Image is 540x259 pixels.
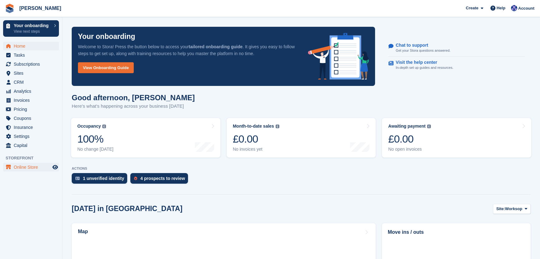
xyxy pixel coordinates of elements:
[396,65,453,70] p: In-depth set up guides and resources.
[3,141,59,150] a: menu
[77,124,101,129] div: Occupancy
[308,33,369,80] img: onboarding-info-6c161a55d2c0e0a8cae90662b2fe09162a5109e8cc188191df67fb4f79e88e88.svg
[511,5,517,11] img: Joel Isaksson
[71,118,220,158] a: Occupancy 100% No change [DATE]
[14,78,51,87] span: CRM
[466,5,478,11] span: Create
[396,48,450,53] p: Get your Stora questions answered.
[14,60,51,68] span: Subscriptions
[134,177,137,180] img: prospect-51fa495bee0391a8d652442698ab0144808aea92771e9ea1ae160a38d050c398.svg
[14,105,51,114] span: Pricing
[78,43,298,57] p: Welcome to Stora! Press the button below to access your . It gives you easy to follow steps to ge...
[3,163,59,172] a: menu
[14,69,51,78] span: Sites
[3,132,59,141] a: menu
[3,96,59,105] a: menu
[78,62,134,73] a: View Onboarding Guide
[3,78,59,87] a: menu
[5,4,14,13] img: stora-icon-8386f47178a22dfd0bd8f6a31ec36ba5ce8667c1dd55bd0f319d3a0aa187defe.svg
[388,147,431,152] div: No open invoices
[14,114,51,123] span: Coupons
[77,133,113,145] div: 100%
[14,163,51,172] span: Online Store
[233,147,279,152] div: No invoices yet
[189,44,243,49] strong: tailored onboarding guide
[14,132,51,141] span: Settings
[77,147,113,152] div: No change [DATE]
[17,3,64,13] a: [PERSON_NAME]
[72,173,130,187] a: 1 unverified identity
[382,118,531,158] a: Awaiting payment £0.00 No open invoices
[78,33,135,40] p: Your onboarding
[493,204,531,214] button: Site: Worksop
[233,124,274,129] div: Month-to-date sales
[140,176,185,181] div: 4 prospects to review
[388,133,431,145] div: £0.00
[496,206,505,212] span: Site:
[388,57,525,73] a: Visit the help center In-depth set up guides and resources.
[233,133,279,145] div: £0.00
[102,125,106,128] img: icon-info-grey-7440780725fd019a000dd9b08b2336e03edf1995a4989e88bcd33f0948082b44.svg
[396,60,448,65] p: Visit the help center
[427,125,431,128] img: icon-info-grey-7440780725fd019a000dd9b08b2336e03edf1995a4989e88bcd33f0948082b44.svg
[396,43,445,48] p: Chat to support
[14,51,51,59] span: Tasks
[130,173,191,187] a: 4 prospects to review
[3,114,59,123] a: menu
[83,176,124,181] div: 1 unverified identity
[3,123,59,132] a: menu
[72,205,182,213] h2: [DATE] in [GEOGRAPHIC_DATA]
[6,155,62,161] span: Storefront
[3,42,59,50] a: menu
[3,51,59,59] a: menu
[14,123,51,132] span: Insurance
[3,60,59,68] a: menu
[72,93,195,102] h1: Good afternoon, [PERSON_NAME]
[3,87,59,96] a: menu
[14,29,51,34] p: View next steps
[518,5,534,12] span: Account
[3,69,59,78] a: menu
[388,228,525,236] h2: Move ins / outs
[72,167,531,171] p: ACTIONS
[388,40,525,57] a: Chat to support Get your Stora questions answered.
[51,163,59,171] a: Preview store
[14,23,51,28] p: Your onboarding
[72,103,195,110] p: Here's what's happening across your business [DATE]
[3,20,59,37] a: Your onboarding View next steps
[14,141,51,150] span: Capital
[497,5,505,11] span: Help
[14,87,51,96] span: Analytics
[388,124,426,129] div: Awaiting payment
[14,96,51,105] span: Invoices
[75,177,80,180] img: verify_identity-adf6edd0f0f0b5bbfe63781bf79b02c33cf7c696d77639b501bdc392416b5a36.svg
[3,105,59,114] a: menu
[227,118,376,158] a: Month-to-date sales £0.00 No invoices yet
[505,206,522,212] span: Worksop
[276,125,279,128] img: icon-info-grey-7440780725fd019a000dd9b08b2336e03edf1995a4989e88bcd33f0948082b44.svg
[14,42,51,50] span: Home
[78,229,88,234] h2: Map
